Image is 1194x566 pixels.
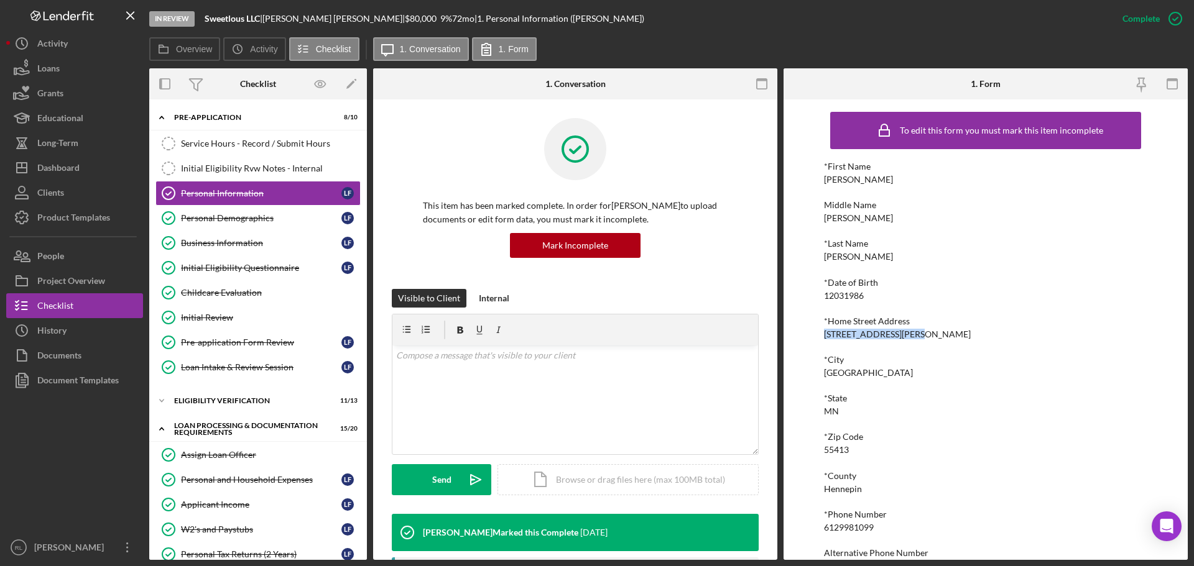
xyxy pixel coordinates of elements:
button: Internal [473,289,516,308]
p: This item has been marked complete. In order for [PERSON_NAME] to upload documents or edit form d... [423,199,728,227]
div: Internal [479,289,509,308]
div: Business Information [181,238,341,248]
div: Personal Information [181,188,341,198]
button: 1. Form [472,37,537,61]
button: Activity [223,37,285,61]
div: [PERSON_NAME] [PERSON_NAME] | [262,14,405,24]
button: Document Templates [6,368,143,393]
span: $80,000 [405,13,437,24]
div: Pre-application Form Review [181,337,341,347]
div: Activity [37,31,68,59]
div: History [37,318,67,346]
div: [PERSON_NAME] [824,175,893,185]
div: MN [824,406,839,416]
text: RL [15,544,23,551]
button: Product Templates [6,205,143,230]
div: [GEOGRAPHIC_DATA] [824,368,913,378]
div: *First Name [824,162,1147,171]
div: Visible to Client [398,289,460,308]
div: Applicant Income [181,500,341,509]
button: Complete [1110,6,1188,31]
a: Personal InformationLF [155,181,361,206]
div: To edit this form you must mark this item incomplete [900,126,1103,135]
div: Alternative Phone Number [824,548,1147,558]
div: L F [341,361,354,373]
a: Service Hours - Record / Submit Hours [155,131,361,156]
div: Project Overview [37,268,105,296]
div: Initial Eligibility Questionnaire [181,263,341,273]
div: Eligibility Verification [174,397,326,404]
div: 15 / 20 [335,425,358,432]
div: Document Templates [37,368,119,396]
div: Send [432,464,451,495]
a: Pre-application Form ReviewLF [155,330,361,355]
button: RL[PERSON_NAME] [6,535,143,560]
div: *Zip Code [824,432,1147,442]
div: Checklist [37,293,73,321]
button: Project Overview [6,268,143,293]
button: 1. Conversation [373,37,469,61]
button: Grants [6,81,143,106]
a: Documents [6,343,143,368]
div: *County [824,471,1147,481]
button: Educational [6,106,143,130]
div: Initial Review [181,313,360,322]
a: Checklist [6,293,143,318]
div: Dashboard [37,155,80,183]
a: Clients [6,180,143,205]
a: Applicant IncomeLF [155,492,361,517]
a: Initial Review [155,305,361,330]
div: In Review [149,11,195,27]
div: 6129981099 [824,523,874,532]
a: Activity [6,31,143,56]
div: *Last Name [824,239,1147,249]
div: *Phone Number [824,509,1147,519]
div: 1. Conversation [545,79,606,89]
div: Long-Term [37,130,78,158]
button: Loans [6,56,143,81]
a: W2's and PaystubsLF [155,517,361,542]
div: L F [341,498,354,511]
div: L F [341,262,354,274]
div: Clients [37,180,64,208]
label: Activity [250,44,277,54]
a: Personal and Household ExpensesLF [155,467,361,492]
div: L F [341,237,354,249]
label: Checklist [316,44,351,54]
div: L F [341,336,354,349]
a: Loan Intake & Review SessionLF [155,355,361,380]
div: [STREET_ADDRESS][PERSON_NAME] [824,329,971,339]
div: Service Hours - Record / Submit Hours [181,139,360,148]
button: Visible to Client [392,289,466,308]
div: L F [341,523,354,536]
a: Initial Eligibility Rvw Notes - Internal [155,156,361,181]
a: Childcare Evaluation [155,280,361,305]
div: [PERSON_NAME] Marked this Complete [423,527,578,537]
div: Initial Eligibility Rvw Notes - Internal [181,163,360,173]
a: People [6,244,143,268]
div: Documents [37,343,81,371]
button: History [6,318,143,343]
label: 1. Form [499,44,529,54]
label: Overview [176,44,212,54]
button: Long-Term [6,130,143,155]
div: Product Templates [37,205,110,233]
button: Dashboard [6,155,143,180]
div: *City [824,355,1147,365]
div: Complete [1122,6,1160,31]
button: Send [392,464,491,495]
a: Initial Eligibility QuestionnaireLF [155,255,361,280]
div: *Home Street Address [824,316,1147,326]
div: L F [341,473,354,486]
div: | 1. Personal Information ([PERSON_NAME]) [474,14,644,24]
div: 72 mo [452,14,474,24]
button: Overview [149,37,220,61]
div: L F [341,187,354,199]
